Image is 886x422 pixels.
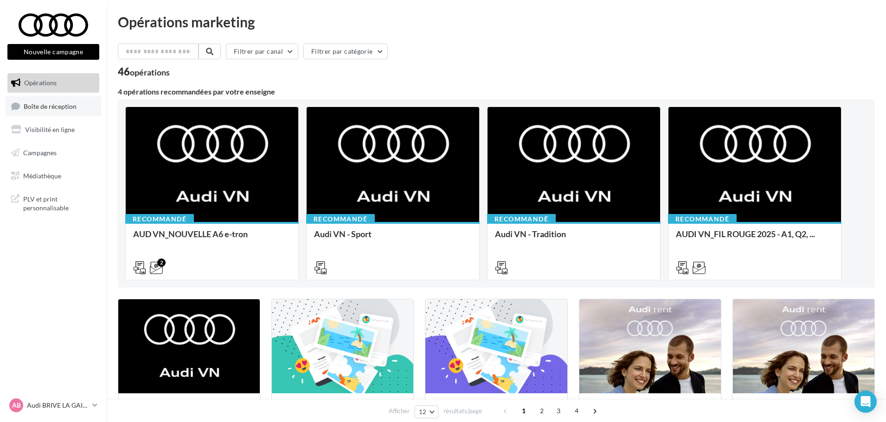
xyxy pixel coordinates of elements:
p: Audi BRIVE LA GAILLARDE [27,401,89,410]
a: Visibilité en ligne [6,120,101,139]
button: Filtrer par canal [226,44,298,59]
div: Recommandé [125,214,194,224]
a: AB Audi BRIVE LA GAILLARDE [7,397,99,414]
button: Filtrer par catégorie [303,44,388,59]
button: 12 [415,405,438,418]
div: 4 opérations recommandées par votre enseigne [118,88,875,95]
span: Boîte de réception [24,102,77,110]
button: Nouvelle campagne [7,44,99,60]
span: Opérations [24,79,57,87]
div: Recommandé [306,214,375,224]
span: Audi VN - Tradition [495,229,566,239]
span: PLV et print personnalisable [23,193,96,213]
span: Médiathèque [23,171,61,179]
span: Audi VN - Sport [314,229,372,239]
div: 46 [118,67,170,77]
div: opérations [130,68,170,76]
a: Médiathèque [6,166,101,186]
span: Campagnes [23,149,57,157]
span: AUDI VN_FIL ROUGE 2025 - A1, Q2, ... [676,229,815,239]
div: 2 [157,258,166,267]
span: AUD VN_NOUVELLE A6 e-tron [133,229,248,239]
span: 12 [419,408,427,416]
span: 1 [516,403,531,418]
div: Recommandé [668,214,737,224]
a: Campagnes [6,143,101,163]
span: Afficher [389,407,410,416]
span: AB [12,401,21,410]
div: Recommandé [487,214,556,224]
span: Visibilité en ligne [25,126,75,133]
span: 2 [534,403,549,418]
a: Boîte de réception [6,96,101,116]
div: Opérations marketing [118,15,875,29]
div: Open Intercom Messenger [854,391,877,413]
span: résultats/page [443,407,482,416]
a: Opérations [6,73,101,93]
a: PLV et print personnalisable [6,189,101,216]
span: 3 [551,403,566,418]
span: 4 [569,403,584,418]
